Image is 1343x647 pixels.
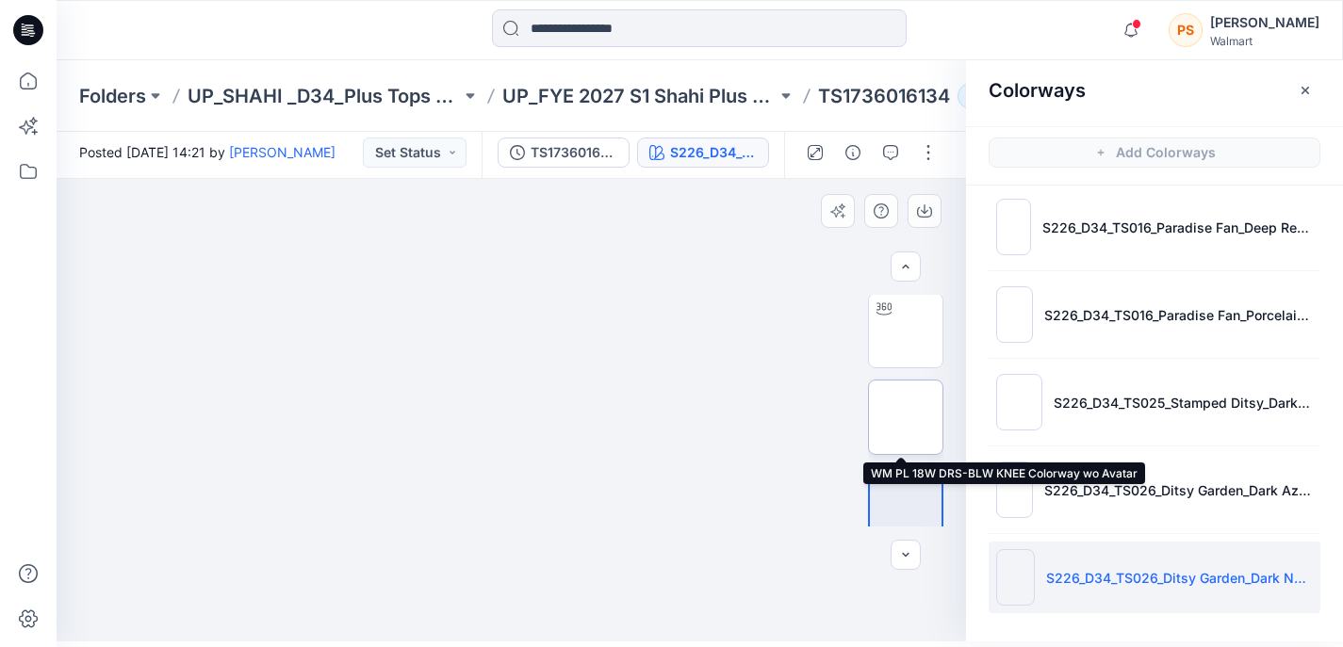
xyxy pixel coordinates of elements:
a: Folders [79,83,146,109]
button: TS1736016134-SZ-1X-([DATE]) [498,137,630,168]
img: S226_D34_TS016_Paradise Fan_Deep Redwood_Porcelain Beige_16cm [996,199,1031,255]
div: S226_D34_TS026_Ditsy Garden_Dark Navy_Crisp Clover_32cm [670,142,757,163]
p: TS1736016134 [818,83,950,109]
a: UP_SHAHI _D34_Plus Tops and Dresses [188,83,461,109]
p: S226_D34_TS016_Paradise Fan_Deep Redwood_Porcelain Beige_16cm [1042,218,1313,237]
img: S226_D34_TS026_Ditsy Garden_Dark Azalea_Violet Surprise_32cm [996,461,1033,518]
img: S226_D34_TS016_Paradise Fan_Porcelain Beige_Black Soot_16cm [996,286,1033,343]
a: UP_FYE 2027 S1 Shahi Plus Tops Dresses & Bottoms [502,83,776,109]
button: 50 [958,83,1019,109]
button: S226_D34_TS026_Ditsy Garden_Dark Navy_Crisp Clover_32cm [637,137,769,168]
span: Posted [DATE] 14:21 by [79,142,336,162]
div: TS1736016134-SZ-1X-([DATE]) [531,142,617,163]
div: Walmart [1210,34,1319,48]
a: [PERSON_NAME] [229,144,336,160]
img: S226_D34_TS026_Ditsy Garden_Dark Navy_Crisp Clover_32cm [996,549,1035,606]
div: [PERSON_NAME] [1210,11,1319,34]
h2: Colorways [989,79,1086,102]
button: Details [838,137,868,168]
p: S226_D34_TS025_Stamped Ditsy_Dark Navy_32cm [1054,393,1313,412]
p: S226_D34_TS016_Paradise Fan_Porcelain Beige_Black Soot_16cm [1044,305,1313,325]
p: S226_D34_TS026_Ditsy Garden_Dark Navy_Crisp Clover_32cm [1046,568,1313,588]
img: S226_D34_TS025_Stamped Ditsy_Dark Navy_32cm [996,374,1042,430]
div: PS [1169,13,1203,47]
p: S226_D34_TS026_Ditsy Garden_Dark Azalea_Violet Surprise_32cm [1044,480,1314,500]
